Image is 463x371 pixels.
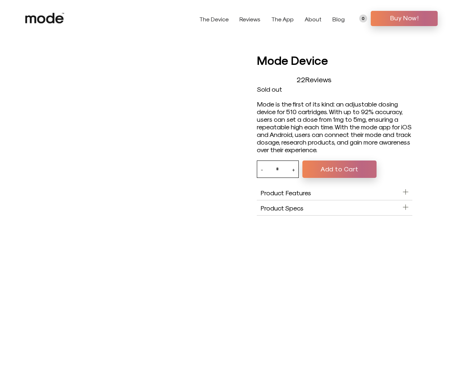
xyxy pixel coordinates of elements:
button: + [292,161,295,178]
div: Mode is the first of its kind: an adjustable dosing device for 510 cartridges. With up to 92% acc... [257,100,412,153]
span: Reviews [305,75,331,84]
a: Reviews [239,16,260,22]
a: Buy Now! [371,11,438,26]
span: Sold out [257,85,282,93]
span: 22 [297,75,305,84]
a: Blog [332,16,345,22]
span: Product Specs [260,204,303,212]
h1: Mode Device [257,51,412,69]
a: The App [271,16,294,22]
a: About [305,16,322,22]
product-gallery: Mode Device product carousel [25,51,231,216]
a: 0 [359,14,367,22]
a: The Device [199,16,229,22]
span: Product Features [260,189,311,196]
button: Add to Cart [302,161,377,178]
button: - [261,161,263,178]
span: Buy Now! [376,12,432,23]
